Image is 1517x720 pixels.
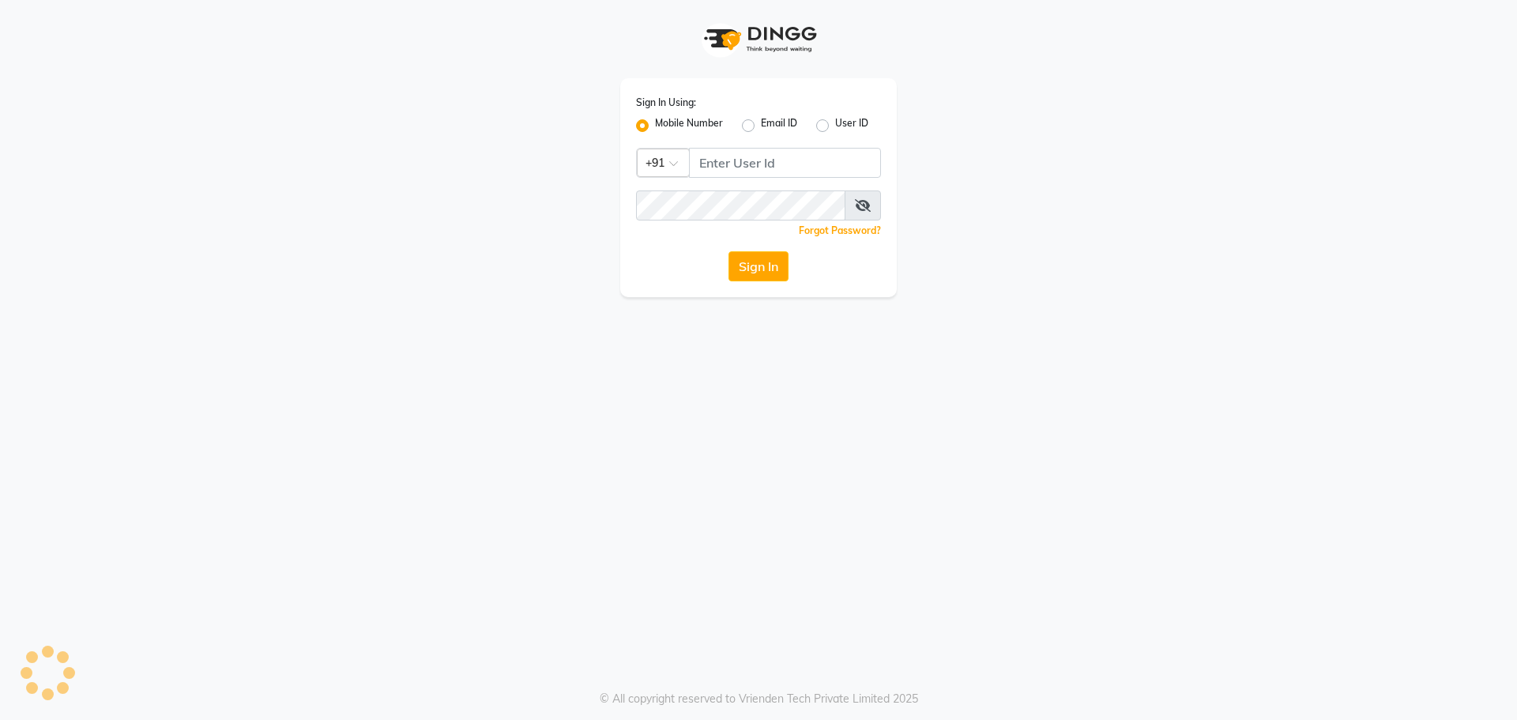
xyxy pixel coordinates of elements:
[689,148,881,178] input: Username
[636,96,696,110] label: Sign In Using:
[799,224,881,236] a: Forgot Password?
[835,116,868,135] label: User ID
[695,16,822,62] img: logo1.svg
[761,116,797,135] label: Email ID
[728,251,789,281] button: Sign In
[655,116,723,135] label: Mobile Number
[636,190,845,221] input: Username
